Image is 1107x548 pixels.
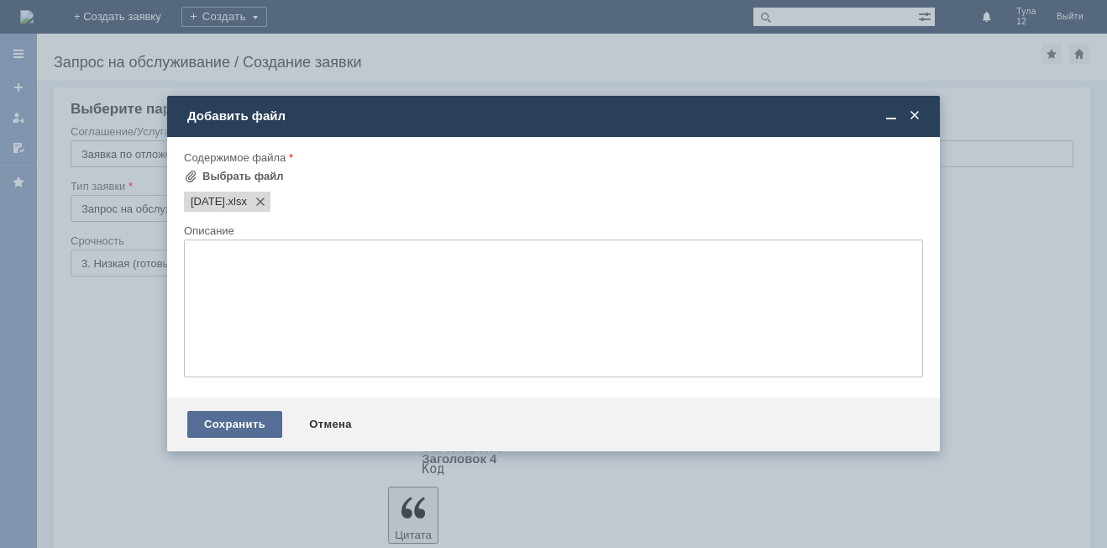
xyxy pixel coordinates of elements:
div: Добавить файл [187,108,923,124]
div: удалите, пожалуйста,отложенные чеки за [DATE]. [7,7,245,34]
span: Закрыть [906,108,923,124]
div: Выбрать файл [202,170,284,183]
span: 11.08.2025.xlsx [225,195,247,208]
div: Содержимое файла [184,152,920,163]
span: Свернуть (Ctrl + M) [883,108,900,124]
span: 11.08.2025.xlsx [191,195,225,208]
div: Описание [184,225,920,236]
